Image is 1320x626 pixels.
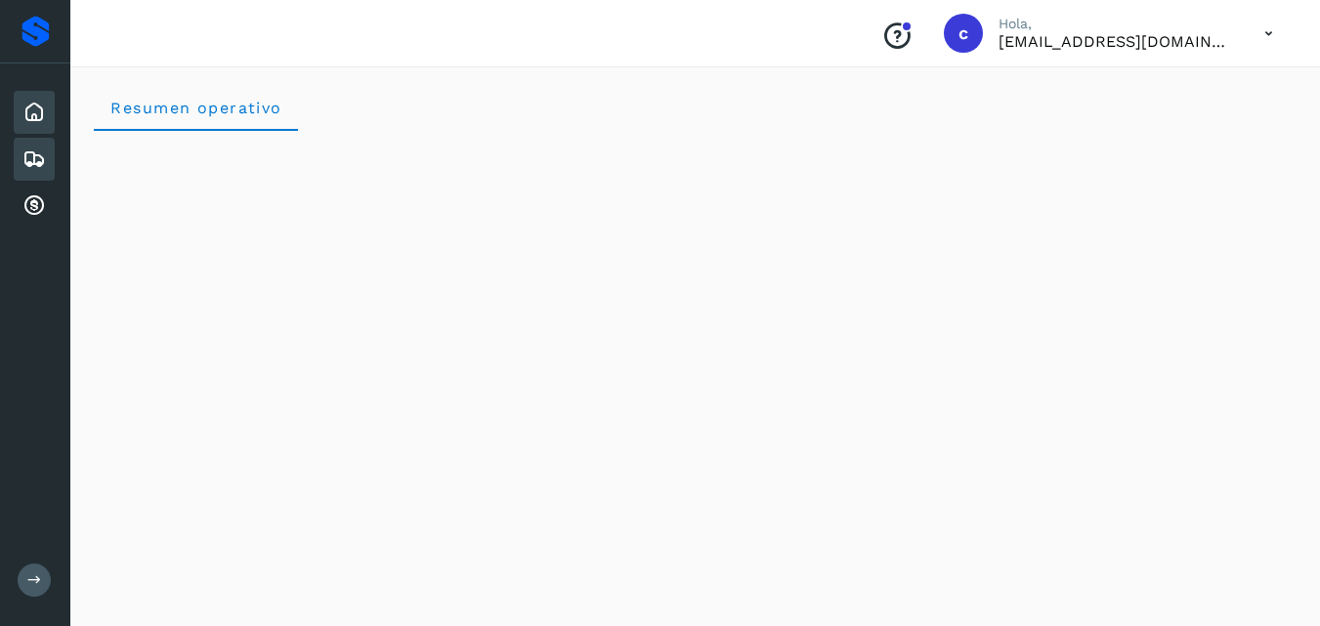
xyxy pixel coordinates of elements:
[14,91,55,134] div: Inicio
[14,138,55,181] div: Embarques
[999,32,1233,51] p: cuentasespeciales8_met@castores.com.mx
[14,185,55,228] div: Cuentas por cobrar
[109,99,282,117] span: Resumen operativo
[999,16,1233,32] p: Hola,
